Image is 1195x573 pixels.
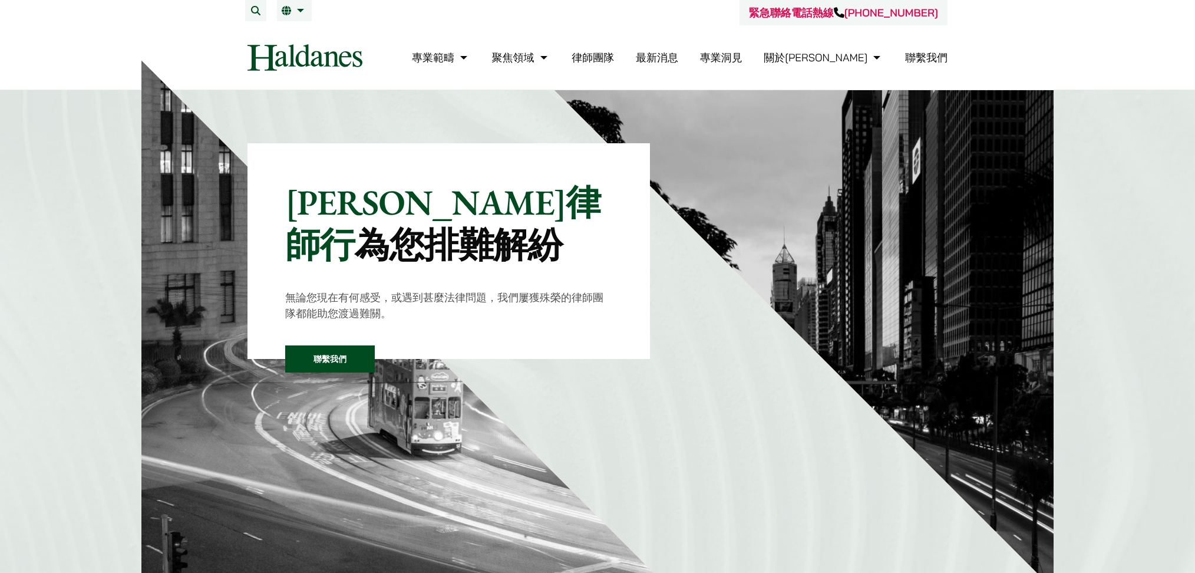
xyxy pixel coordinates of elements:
a: 聯繫我們 [285,345,375,373]
a: 專業範疇 [412,51,470,64]
mark: 為您排難解紛 [355,222,563,268]
a: 專業洞見 [700,51,742,64]
a: 聚焦領域 [492,51,550,64]
p: [PERSON_NAME]律師行 [285,181,612,266]
p: 無論您現在有何感受，或遇到甚麼法律問題，我們屢獲殊榮的律師團隊都能助您渡過難關。 [285,289,612,321]
a: 關於何敦 [764,51,883,64]
a: 最新消息 [636,51,678,64]
img: Logo of Haldanes [247,44,362,71]
a: 緊急聯絡電話熱線[PHONE_NUMBER] [749,6,938,19]
a: 繁 [282,6,307,15]
a: 聯繫我們 [905,51,948,64]
a: 律師團隊 [572,51,614,64]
